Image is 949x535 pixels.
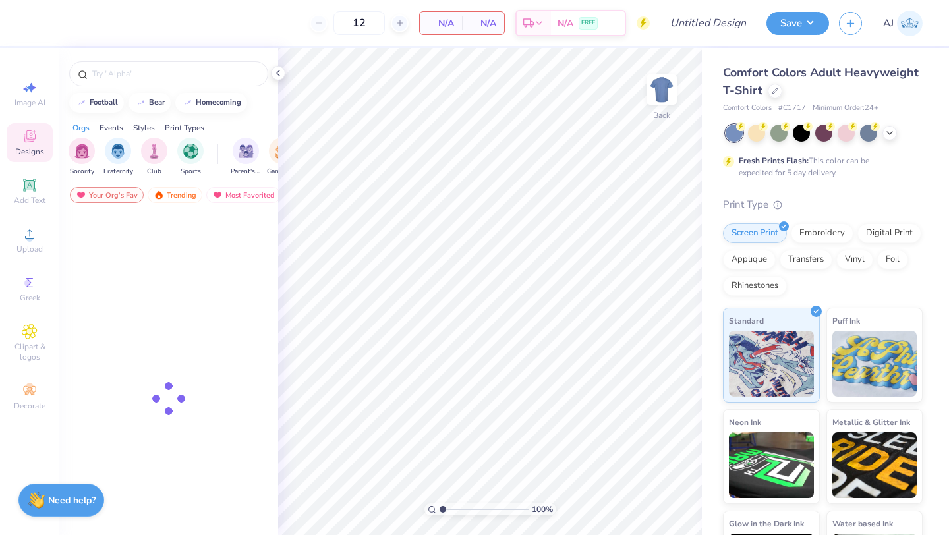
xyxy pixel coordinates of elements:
button: bear [129,93,171,113]
div: filter for Sports [177,138,204,177]
img: Parent's Weekend Image [239,144,254,159]
button: filter button [141,138,167,177]
div: Print Types [165,122,204,134]
span: Image AI [14,98,45,108]
img: Sports Image [183,144,198,159]
img: Back [648,76,675,103]
div: Back [653,109,670,121]
span: Club [147,167,161,177]
span: N/A [470,16,496,30]
span: Greek [20,293,40,303]
div: Screen Print [723,223,787,243]
span: Clipart & logos [7,341,53,362]
div: Embroidery [791,223,853,243]
div: Orgs [72,122,90,134]
img: Game Day Image [275,144,290,159]
img: Alaina Jones [897,11,923,36]
div: filter for Club [141,138,167,177]
img: Standard [729,331,814,397]
span: 100 % [532,503,553,515]
img: trending.gif [154,190,164,200]
span: Parent's Weekend [231,167,261,177]
span: AJ [883,16,894,31]
span: Sorority [70,167,94,177]
div: This color can be expedited for 5 day delivery. [739,155,901,179]
strong: Need help? [48,494,96,507]
button: football [69,93,124,113]
div: Foil [877,250,908,269]
div: homecoming [196,99,241,106]
span: Neon Ink [729,415,761,429]
input: Try "Alpha" [91,67,260,80]
button: filter button [267,138,297,177]
a: AJ [883,11,923,36]
div: Applique [723,250,776,269]
span: Water based Ink [832,517,893,530]
img: Neon Ink [729,432,814,498]
img: Club Image [147,144,161,159]
div: Print Type [723,197,923,212]
span: FREE [581,18,595,28]
span: Sports [181,167,201,177]
div: Most Favorited [206,187,281,203]
span: Add Text [14,195,45,206]
div: Digital Print [857,223,921,243]
div: Transfers [780,250,832,269]
span: Comfort Colors Adult Heavyweight T-Shirt [723,65,919,98]
button: filter button [103,138,133,177]
span: Puff Ink [832,314,860,327]
img: most_fav.gif [76,190,86,200]
div: filter for Parent's Weekend [231,138,261,177]
span: Game Day [267,167,297,177]
input: – – [333,11,385,35]
span: N/A [558,16,573,30]
span: Upload [16,244,43,254]
img: Sorority Image [74,144,90,159]
img: Metallic & Glitter Ink [832,432,917,498]
div: Styles [133,122,155,134]
span: Minimum Order: 24 + [813,103,878,114]
div: filter for Fraternity [103,138,133,177]
div: Events [100,122,123,134]
span: Metallic & Glitter Ink [832,415,910,429]
div: Vinyl [836,250,873,269]
div: filter for Sorority [69,138,95,177]
span: Decorate [14,401,45,411]
button: homecoming [175,93,247,113]
input: Untitled Design [660,10,757,36]
div: Trending [148,187,202,203]
div: Rhinestones [723,276,787,296]
img: trend_line.gif [183,99,193,107]
button: filter button [69,138,95,177]
span: N/A [428,16,454,30]
span: Comfort Colors [723,103,772,114]
span: Fraternity [103,167,133,177]
img: Fraternity Image [111,144,125,159]
button: filter button [177,138,204,177]
img: most_fav.gif [212,190,223,200]
div: football [90,99,118,106]
img: Puff Ink [832,331,917,397]
span: Glow in the Dark Ink [729,517,804,530]
span: Standard [729,314,764,327]
img: trend_line.gif [136,99,146,107]
button: Save [766,12,829,35]
div: bear [149,99,165,106]
span: Designs [15,146,44,157]
strong: Fresh Prints Flash: [739,155,809,166]
span: # C1717 [778,103,806,114]
img: trend_line.gif [76,99,87,107]
div: Your Org's Fav [70,187,144,203]
button: filter button [231,138,261,177]
div: filter for Game Day [267,138,297,177]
